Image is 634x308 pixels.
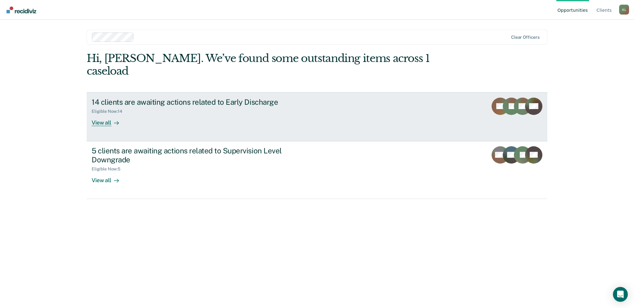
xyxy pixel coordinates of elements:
[619,5,629,15] button: Profile dropdown button
[87,52,455,77] div: Hi, [PERSON_NAME]. We’ve found some outstanding items across 1 caseload
[92,166,125,172] div: Eligible Now : 5
[92,172,126,184] div: View all
[92,146,309,164] div: 5 clients are awaiting actions related to Supervision Level Downgrade
[87,92,547,141] a: 14 clients are awaiting actions related to Early DischargeEligible Now:14View all
[92,114,126,126] div: View all
[92,98,309,107] div: 14 clients are awaiting actions related to Early Discharge
[511,35,540,40] div: Clear officers
[92,109,127,114] div: Eligible Now : 14
[87,141,547,199] a: 5 clients are awaiting actions related to Supervision Level DowngradeEligible Now:5View all
[613,287,628,302] div: Open Intercom Messenger
[7,7,36,13] img: Recidiviz
[619,5,629,15] div: A L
